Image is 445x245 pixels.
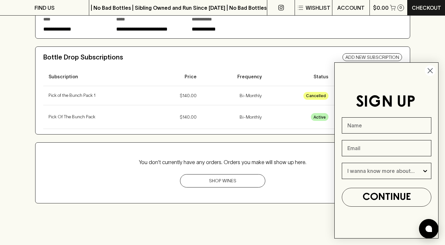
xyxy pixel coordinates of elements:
p: FIND US [35,4,55,12]
td: Bi-Monthly [202,105,267,129]
input: I wanna know more about... [347,163,422,179]
a: Add New Subscription [342,53,402,61]
p: $0.00 [373,4,389,12]
span: Cancelled [303,93,328,98]
a: Pick of the Bunch Pack 1 [49,92,146,99]
a: Shop Wines [180,174,265,187]
th: Status [267,68,333,86]
span: SIGN UP [356,95,415,110]
table: Subscriptions Table [43,68,402,129]
th: Frequency [202,68,267,86]
p: Checkout [412,4,441,12]
th: Price [150,68,202,86]
p: ACCOUNT [337,4,365,12]
span: Active [311,114,328,120]
div: FLYOUT Form [328,56,445,245]
td: Bi-Monthly [202,86,267,105]
button: CONTINUE [342,188,431,207]
input: Email [342,140,431,156]
td: $140.00 [150,105,202,129]
p: Wishlist [306,4,330,12]
td: $140.00 [150,86,202,105]
h6: You don't currently have any orders. Orders you make will show up here. [139,158,306,167]
p: 0 [399,6,402,9]
a: Pick Of The Bunch Pack [49,113,146,120]
button: Show Options [422,163,428,179]
button: Close dialog [424,65,436,76]
h6: Bottle Drop Subscriptions [43,52,342,62]
th: Subscription [43,68,151,86]
img: bubble-icon [425,226,432,232]
input: Name [342,117,431,134]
